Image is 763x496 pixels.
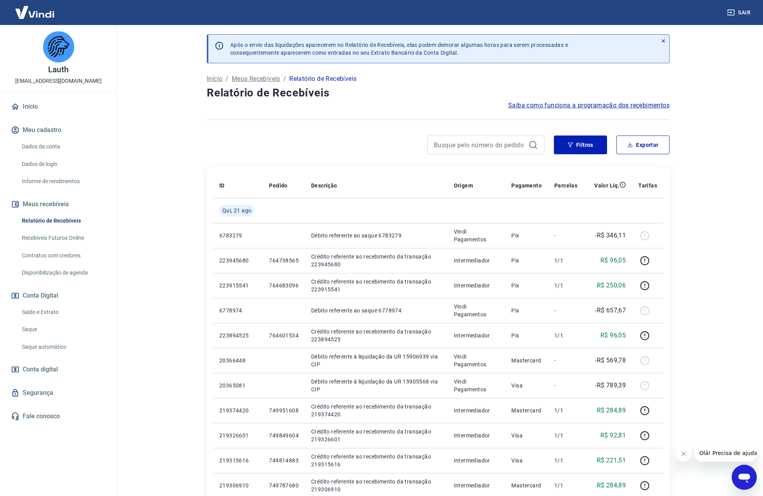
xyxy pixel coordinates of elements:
button: Meus recebíveis [9,196,107,213]
p: R$ 96,05 [600,256,626,265]
p: R$ 221,51 [597,456,626,465]
a: Disponibilização de agenda [19,265,107,281]
p: Crédito referente ao recebimento da transação 219306910 [311,478,441,493]
p: 223945680 [219,257,256,264]
p: Intermediador [454,282,499,289]
a: Fale conosco [9,408,107,425]
a: Início [207,74,222,84]
p: Pagamento [511,182,542,189]
p: Visa [511,382,542,389]
p: Pix [511,232,542,239]
p: Origem [454,182,473,189]
p: R$ 92,81 [600,431,626,440]
a: Recebíveis Futuros Online [19,230,107,246]
p: 764738565 [269,257,299,264]
p: Pix [511,257,542,264]
p: Intermediador [454,332,499,339]
p: 20366448 [219,357,256,364]
p: Mastercard [511,482,542,489]
p: 1/1 [554,407,577,414]
a: Meus Recebíveis [232,74,280,84]
a: Saque automático [19,339,107,355]
a: Início [9,98,107,115]
p: Pix [511,282,542,289]
img: a9ff3033-31b9-48aa-9b94-f0912ff8f437.jpeg [43,31,74,62]
a: Saiba como funciona a programação dos recebimentos [508,101,670,110]
p: 764683096 [269,282,299,289]
button: Exportar [616,136,670,154]
p: -R$ 657,67 [595,306,626,315]
p: Crédito referente ao recebimento da transação 223894525 [311,328,441,343]
p: Lauth [48,66,69,74]
p: 6783279 [219,232,256,239]
p: R$ 250,06 [597,281,626,290]
p: 749814883 [269,457,299,464]
p: 1/1 [554,332,577,339]
p: 1/1 [554,482,577,489]
p: 219374420 [219,407,256,414]
p: Débito referente ao saque 6778974 [311,307,441,314]
p: 219326601 [219,432,256,439]
p: ID [219,182,225,189]
p: Mastercard [511,357,542,364]
p: Crédito referente ao recebimento da transação 223945680 [311,253,441,268]
p: -R$ 789,39 [595,381,626,390]
p: -R$ 569,78 [595,356,626,365]
iframe: Mensagem da empresa [695,444,757,462]
p: - [554,382,577,389]
p: 749849604 [269,432,299,439]
span: Olá! Precisa de ajuda? [5,5,66,12]
a: Informe de rendimentos [19,173,107,189]
h4: Relatório de Recebíveis [207,85,670,101]
p: - [554,232,577,239]
p: Pix [511,307,542,314]
p: / [226,74,228,84]
a: Saldo e Extrato [19,304,107,320]
iframe: Fechar mensagem [676,446,691,462]
button: Conta Digital [9,287,107,304]
a: Contratos com credores [19,248,107,264]
p: Crédito referente ao recebimento da transação 219374420 [311,403,441,418]
p: Vindi Pagamentos [454,228,499,243]
p: Mastercard [511,407,542,414]
p: Relatório de Recebíveis [289,74,356,84]
p: Intermediador [454,482,499,489]
p: Tarifas [638,182,657,189]
a: Saque [19,321,107,337]
span: Qui, 21 ago [222,207,251,214]
p: Visa [511,457,542,464]
a: Segurança [9,384,107,401]
p: Débito referente à liquidação da UR 15906939 via CIP [311,353,441,368]
p: Crédito referente ao recebimento da transação 219315616 [311,453,441,468]
p: 1/1 [554,257,577,264]
p: Intermediador [454,457,499,464]
p: R$ 96,05 [600,331,626,340]
p: 1/1 [554,457,577,464]
p: - [554,307,577,314]
button: Filtros [554,136,607,154]
p: 223894525 [219,332,256,339]
button: Meu cadastro [9,121,107,139]
input: Busque pelo número do pedido [434,139,525,151]
p: Descrição [311,182,337,189]
p: R$ 284,89 [597,481,626,490]
p: 749951608 [269,407,299,414]
p: Parcelas [554,182,577,189]
p: Vindi Pagamentos [454,378,499,393]
p: Valor Líq. [594,182,620,189]
p: 764601534 [269,332,299,339]
p: 6778974 [219,307,256,314]
p: [EMAIL_ADDRESS][DOMAIN_NAME] [15,77,102,85]
a: Dados da conta [19,139,107,155]
p: Pix [511,332,542,339]
p: 223915541 [219,282,256,289]
p: 219315616 [219,457,256,464]
p: Débito referente à liquidação da UR 15905568 via CIP [311,378,441,393]
p: Vindi Pagamentos [454,303,499,318]
p: Crédito referente ao recebimento da transação 219326601 [311,428,441,443]
iframe: Botão para abrir a janela de mensagens [732,465,757,490]
p: Intermediador [454,257,499,264]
